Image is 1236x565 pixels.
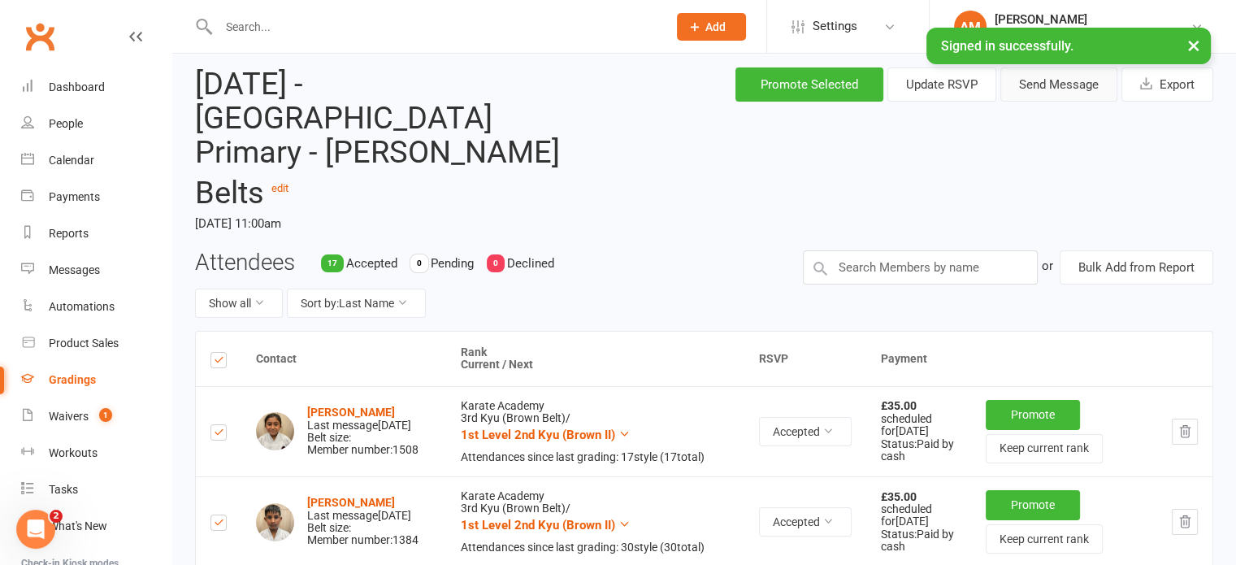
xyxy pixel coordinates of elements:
[881,490,917,503] strong: £35.00
[21,508,171,545] a: What's New
[321,254,344,272] div: 17
[881,399,917,412] strong: £35.00
[744,332,866,386] th: RSVP
[49,373,96,386] div: Gradings
[941,38,1073,54] span: Signed in successfully.
[986,524,1103,554] button: Keep current rank
[803,250,1038,285] input: Search Members by name
[307,497,419,547] div: Belt size: Member number: 1384
[49,410,89,423] div: Waivers
[21,215,171,252] a: Reports
[195,210,605,237] time: [DATE] 11:00am
[49,337,119,350] div: Product Sales
[49,263,100,276] div: Messages
[195,67,605,210] h2: [DATE] - [GEOGRAPHIC_DATA] Primary - [PERSON_NAME] Belts
[954,11,987,43] div: AM
[21,398,171,435] a: Waivers 1
[461,518,615,532] span: 1st Level 2nd Kyu (Brown II)
[759,417,852,446] button: Accepted
[307,510,419,522] div: Last message [DATE]
[21,289,171,325] a: Automations
[21,179,171,215] a: Payments
[705,20,726,33] span: Add
[49,300,115,313] div: Automations
[271,182,288,194] a: edit
[21,69,171,106] a: Dashboard
[1121,67,1213,102] button: Export
[813,8,857,45] span: Settings
[461,425,631,445] button: 1st Level 2nd Kyu (Brown II)
[507,256,554,271] span: Declined
[49,80,105,93] div: Dashboard
[346,256,397,271] span: Accepted
[735,67,883,102] button: Promote Selected
[21,325,171,362] a: Product Sales
[410,254,428,272] div: 0
[49,190,100,203] div: Payments
[49,446,98,459] div: Workouts
[1179,28,1208,63] button: ×
[1060,250,1213,285] button: Bulk Add from Report
[881,438,956,463] div: Status: Paid by cash
[307,419,419,432] div: Last message [DATE]
[50,510,63,523] span: 2
[49,154,94,167] div: Calendar
[16,510,55,549] iframe: Intercom live chat
[241,332,446,386] th: Contact
[677,13,746,41] button: Add
[21,472,171,508] a: Tasks
[1042,250,1053,281] div: or
[995,27,1190,41] div: Karate Academy [GEOGRAPHIC_DATA]
[431,256,474,271] span: Pending
[256,503,294,541] img: Aksajan Amirthasagaran
[887,67,996,102] button: Update RSVP
[307,496,395,509] a: [PERSON_NAME]
[195,250,295,276] h3: Attendees
[461,515,631,535] button: 1st Level 2nd Kyu (Brown II)
[446,332,744,386] th: Rank Current / Next
[461,451,730,463] div: Attendances since last grading: 17 style ( 17 total)
[461,541,730,554] div: Attendances since last grading: 30 style ( 30 total)
[49,519,107,532] div: What's New
[214,15,656,38] input: Search...
[49,117,83,130] div: People
[20,16,60,57] a: Clubworx
[881,400,956,437] div: scheduled for [DATE]
[446,386,744,476] td: Karate Academy 3rd Kyu (Brown Belt) /
[49,483,78,496] div: Tasks
[986,434,1103,463] button: Keep current rank
[1000,67,1117,102] button: Send Message
[986,490,1080,519] button: Promote
[49,227,89,240] div: Reports
[461,428,615,442] span: 1st Level 2nd Kyu (Brown II)
[759,507,852,537] button: Accepted
[287,289,426,318] button: Sort by:Last Name
[256,412,294,450] img: Aaishi Adhikari
[21,362,171,398] a: Gradings
[195,289,283,318] button: Show all
[21,142,171,179] a: Calendar
[307,406,419,457] div: Belt size: Member number: 1508
[21,435,171,472] a: Workouts
[986,400,1080,429] button: Promote
[307,406,395,419] a: [PERSON_NAME]
[866,332,1212,386] th: Payment
[99,408,112,422] span: 1
[21,106,171,142] a: People
[881,528,956,554] div: Status: Paid by cash
[21,252,171,289] a: Messages
[881,491,956,528] div: scheduled for [DATE]
[487,254,505,272] div: 0
[995,12,1190,27] div: [PERSON_NAME]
